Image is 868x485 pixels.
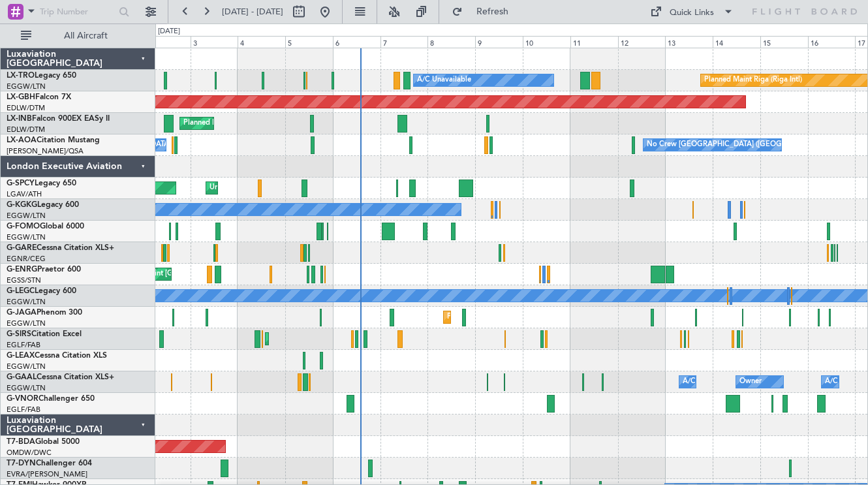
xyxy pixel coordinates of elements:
a: G-ENRGPraetor 600 [7,266,81,274]
a: G-VNORChallenger 650 [7,395,95,403]
span: Refresh [465,7,520,16]
a: G-JAGAPhenom 300 [7,309,82,317]
div: 6 [333,36,380,48]
span: LX-INB [7,115,32,123]
div: 8 [427,36,475,48]
a: G-GARECessna Citation XLS+ [7,244,114,252]
span: G-LEGC [7,287,35,295]
a: EGGW/LTN [7,82,46,91]
a: G-KGKGLegacy 600 [7,201,79,209]
div: Planned Maint Riga (Riga Intl) [704,70,802,90]
div: 9 [475,36,523,48]
a: LGAV/ATH [7,189,42,199]
div: 5 [285,36,333,48]
div: Planned Maint [GEOGRAPHIC_DATA] ([GEOGRAPHIC_DATA]) [447,307,653,327]
div: [DATE] [158,26,180,37]
a: EGGW/LTN [7,211,46,221]
a: G-SPCYLegacy 650 [7,180,76,187]
span: G-JAGA [7,309,37,317]
button: All Aircraft [14,25,142,46]
a: EGLF/FAB [7,340,40,350]
a: EGGW/LTN [7,297,46,307]
div: 12 [618,36,666,48]
span: G-VNOR [7,395,39,403]
span: [DATE] - [DATE] [222,6,283,18]
div: Owner [739,372,762,392]
div: 13 [665,36,713,48]
div: 16 [808,36,856,48]
button: Quick Links [643,1,740,22]
a: EGNR/CEG [7,254,46,264]
span: G-ENRG [7,266,37,274]
a: EDLW/DTM [7,103,45,113]
span: LX-GBH [7,93,35,101]
span: All Aircraft [34,31,138,40]
a: EGGW/LTN [7,232,46,242]
div: 15 [760,36,808,48]
span: LX-AOA [7,136,37,144]
a: LX-TROLegacy 650 [7,72,76,80]
div: 11 [570,36,618,48]
a: G-SIRSCitation Excel [7,330,82,338]
a: LX-AOACitation Mustang [7,136,100,144]
span: G-GARE [7,244,37,252]
div: 7 [380,36,428,48]
a: T7-BDAGlobal 5000 [7,438,80,446]
a: EGGW/LTN [7,383,46,393]
div: Planned Maint [GEOGRAPHIC_DATA] [183,114,308,133]
a: T7-DYNChallenger 604 [7,460,92,467]
div: 3 [191,36,238,48]
input: Trip Number [40,2,115,22]
div: 10 [523,36,570,48]
a: G-LEAXCessna Citation XLS [7,352,107,360]
button: Refresh [446,1,524,22]
span: LX-TRO [7,72,35,80]
a: G-GAALCessna Citation XLS+ [7,373,114,381]
div: A/C Unavailable [683,372,737,392]
span: G-KGKG [7,201,37,209]
div: Quick Links [670,7,714,20]
div: 14 [713,36,760,48]
a: EVRA/[PERSON_NAME] [7,469,87,479]
span: T7-BDA [7,438,35,446]
div: 2 [143,36,191,48]
span: G-FOMO [7,223,40,230]
a: LX-GBHFalcon 7X [7,93,71,101]
a: EGGW/LTN [7,362,46,371]
a: EGSS/STN [7,275,41,285]
a: LX-INBFalcon 900EX EASy II [7,115,110,123]
span: T7-DYN [7,460,36,467]
a: OMDW/DWC [7,448,52,458]
div: A/C Unavailable [417,70,471,90]
span: G-LEAX [7,352,35,360]
span: G-SIRS [7,330,31,338]
span: G-SPCY [7,180,35,187]
span: G-GAAL [7,373,37,381]
a: EGGW/LTN [7,319,46,328]
a: EDLW/DTM [7,125,45,134]
div: No Crew [GEOGRAPHIC_DATA] ([GEOGRAPHIC_DATA]) [647,135,835,155]
div: 4 [238,36,285,48]
a: [PERSON_NAME]/QSA [7,146,84,156]
a: G-FOMOGlobal 6000 [7,223,84,230]
a: EGLF/FAB [7,405,40,415]
div: Unplanned Maint [GEOGRAPHIC_DATA] [209,178,343,198]
a: G-LEGCLegacy 600 [7,287,76,295]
